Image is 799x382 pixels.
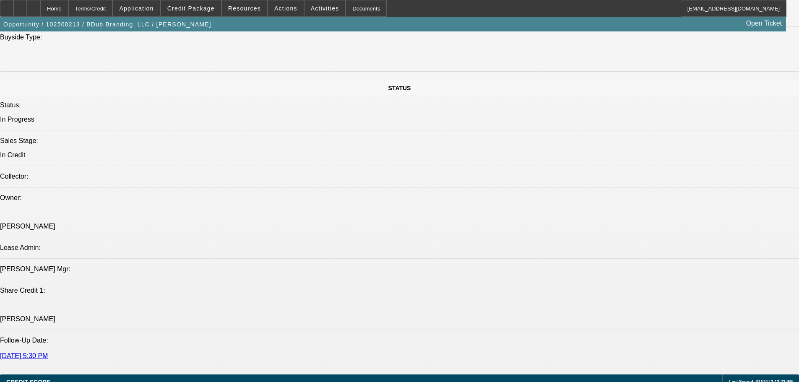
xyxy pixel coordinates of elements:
[388,85,411,91] span: STATUS
[311,5,339,12] span: Activities
[3,21,211,28] span: Opportunity / 102500213 / BDub Branding, LLC / [PERSON_NAME]
[167,5,215,12] span: Credit Package
[113,0,160,16] button: Application
[228,5,261,12] span: Resources
[268,0,304,16] button: Actions
[222,0,267,16] button: Resources
[119,5,154,12] span: Application
[743,16,785,31] a: Open Ticket
[305,0,346,16] button: Activities
[161,0,221,16] button: Credit Package
[274,5,297,12] span: Actions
